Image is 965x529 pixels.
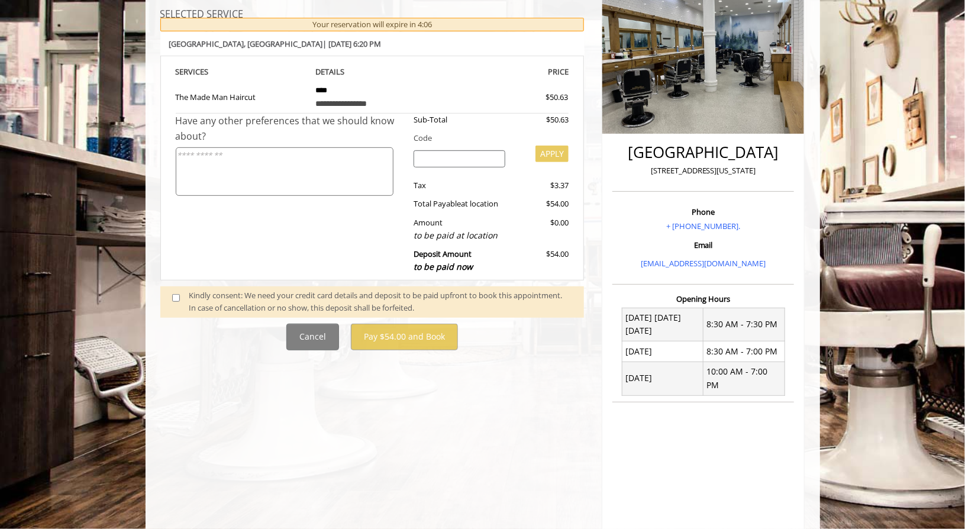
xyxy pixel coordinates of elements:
[244,38,323,49] span: , [GEOGRAPHIC_DATA]
[438,65,569,79] th: PRICE
[622,341,703,362] td: [DATE]
[461,198,498,209] span: at location
[405,198,514,210] div: Total Payable
[615,208,791,216] h3: Phone
[286,324,339,350] button: Cancel
[205,66,209,77] span: S
[405,114,514,126] div: Sub-Total
[503,91,568,104] div: $50.63
[351,324,458,350] button: Pay $54.00 and Book
[641,258,766,269] a: [EMAIL_ADDRESS][DOMAIN_NAME]
[514,248,569,273] div: $54.00
[514,114,569,126] div: $50.63
[414,249,473,272] b: Deposit Amount
[622,308,703,341] td: [DATE] [DATE] [DATE]
[414,261,473,272] span: to be paid now
[615,144,791,161] h2: [GEOGRAPHIC_DATA]
[414,229,505,242] div: to be paid at location
[514,217,569,242] div: $0.00
[514,198,569,210] div: $54.00
[405,132,569,144] div: Code
[189,289,572,314] div: Kindly consent: We need your credit card details and deposit to be paid upfront to book this appo...
[176,65,307,79] th: SERVICE
[169,38,382,49] b: [GEOGRAPHIC_DATA] | [DATE] 6:20 PM
[405,217,514,242] div: Amount
[535,146,569,162] button: APPLY
[703,362,785,395] td: 10:00 AM - 7:00 PM
[703,308,785,341] td: 8:30 AM - 7:30 PM
[703,341,785,362] td: 8:30 AM - 7:00 PM
[622,362,703,395] td: [DATE]
[176,114,405,144] div: Have any other preferences that we should know about?
[160,9,585,20] h3: SELECTED SERVICE
[160,18,585,31] div: Your reservation will expire in 4:06
[615,164,791,177] p: [STREET_ADDRESS][US_STATE]
[666,221,741,231] a: + [PHONE_NUMBER].
[615,241,791,249] h3: Email
[612,295,794,303] h3: Opening Hours
[176,79,307,114] td: The Made Man Haircut
[514,179,569,192] div: $3.37
[306,65,438,79] th: DETAILS
[405,179,514,192] div: Tax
